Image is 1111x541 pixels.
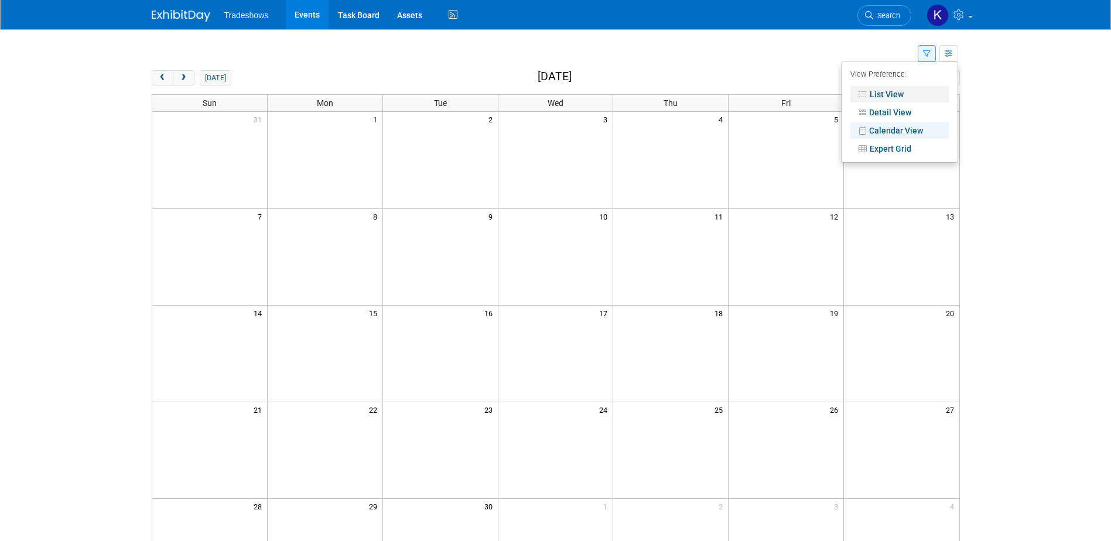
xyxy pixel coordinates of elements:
span: 29 [368,499,382,513]
span: 9 [487,209,498,224]
span: 26 [829,402,843,417]
span: 10 [598,209,613,224]
span: Mon [317,98,333,108]
h2: [DATE] [538,70,572,83]
span: 1 [372,112,382,126]
span: 12 [829,209,843,224]
span: 25 [713,402,728,417]
span: 16 [483,306,498,320]
img: Kathyuska Thirwall [927,4,949,26]
a: Calendar View [850,122,949,139]
span: Tue [434,98,447,108]
span: 22 [368,402,382,417]
span: 4 [717,112,728,126]
img: ExhibitDay [152,10,210,22]
span: Search [873,11,900,20]
span: 20 [945,306,959,320]
span: 4 [949,499,959,513]
span: 30 [483,499,498,513]
span: 17 [598,306,613,320]
span: 31 [252,112,267,126]
span: 8 [372,209,382,224]
span: Fri [781,98,791,108]
a: Detail View [850,104,949,121]
span: 2 [717,499,728,513]
a: Search [857,5,911,26]
span: 7 [257,209,267,224]
span: Tradeshows [224,11,269,20]
span: 18 [713,306,728,320]
button: [DATE] [200,70,231,85]
span: 28 [252,499,267,513]
span: 21 [252,402,267,417]
span: 3 [602,112,613,126]
span: 5 [833,112,843,126]
span: 11 [713,209,728,224]
span: 15 [368,306,382,320]
div: View Preference: [850,66,949,84]
span: Wed [548,98,563,108]
a: Expert Grid [850,141,949,157]
span: 3 [833,499,843,513]
span: 19 [829,306,843,320]
span: Thu [664,98,678,108]
button: prev [152,70,173,85]
span: 1 [602,499,613,513]
a: List View [850,86,949,102]
span: 23 [483,402,498,417]
span: 13 [945,209,959,224]
span: 2 [487,112,498,126]
span: 27 [945,402,959,417]
button: next [173,70,194,85]
span: 14 [252,306,267,320]
span: 24 [598,402,613,417]
span: Sun [203,98,217,108]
